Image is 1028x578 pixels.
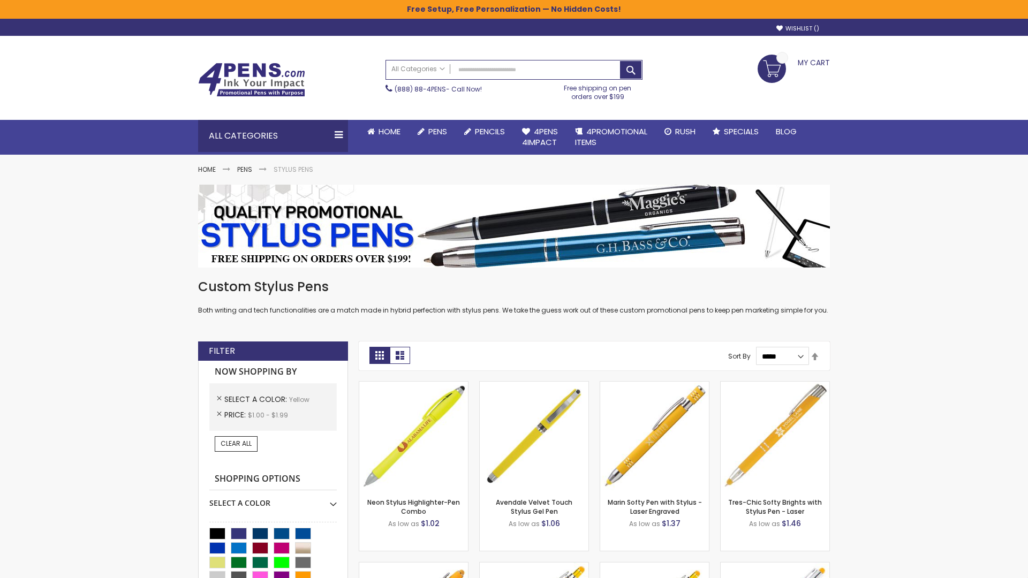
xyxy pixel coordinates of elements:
[776,126,797,137] span: Blog
[600,562,709,571] a: Phoenix Softy Brights Gel with Stylus Pen - Laser-Yellow
[391,65,445,73] span: All Categories
[369,347,390,364] strong: Grid
[656,120,704,143] a: Rush
[421,518,440,529] span: $1.02
[496,498,572,515] a: Avendale Velvet Touch Stylus Gel Pen
[209,361,337,383] strong: Now Shopping by
[782,518,801,529] span: $1.46
[237,165,252,174] a: Pens
[728,498,822,515] a: Tres-Chic Softy Brights with Stylus Pen - Laser
[721,381,829,390] a: Tres-Chic Softy Brights with Stylus Pen - Laser-Yellow
[198,278,830,315] div: Both writing and tech functionalities are a match made in hybrid perfection with stylus pens. We ...
[359,382,468,490] img: Neon Stylus Highlighter-Pen Combo-Yellow
[776,25,819,33] a: Wishlist
[749,519,780,528] span: As low as
[359,120,409,143] a: Home
[379,126,400,137] span: Home
[513,120,566,155] a: 4Pens4impact
[224,409,248,420] span: Price
[388,519,419,528] span: As low as
[209,468,337,491] strong: Shopping Options
[480,382,588,490] img: Avendale Velvet Touch Stylus Gel Pen-Yellow
[198,165,216,174] a: Home
[359,562,468,571] a: Ellipse Softy Brights with Stylus Pen - Laser-Yellow
[480,381,588,390] a: Avendale Velvet Touch Stylus Gel Pen-Yellow
[248,410,288,420] span: $1.00 - $1.99
[724,126,759,137] span: Specials
[209,345,235,357] strong: Filter
[395,85,446,94] a: (888) 88-4PENS
[224,394,289,405] span: Select A Color
[428,126,447,137] span: Pens
[198,185,830,268] img: Stylus Pens
[359,381,468,390] a: Neon Stylus Highlighter-Pen Combo-Yellow
[675,126,696,137] span: Rush
[566,120,656,155] a: 4PROMOTIONALITEMS
[274,165,313,174] strong: Stylus Pens
[475,126,505,137] span: Pencils
[480,562,588,571] a: Phoenix Softy Brights with Stylus Pen - Laser-Yellow
[629,519,660,528] span: As low as
[522,126,558,148] span: 4Pens 4impact
[721,562,829,571] a: Tres-Chic Softy with Stylus Top Pen - ColorJet-Yellow
[553,80,643,101] div: Free shipping on pen orders over $199
[767,120,805,143] a: Blog
[721,382,829,490] img: Tres-Chic Softy Brights with Stylus Pen - Laser-Yellow
[600,381,709,390] a: Marin Softy Pen with Stylus - Laser Engraved-Yellow
[198,63,305,97] img: 4Pens Custom Pens and Promotional Products
[215,436,258,451] a: Clear All
[509,519,540,528] span: As low as
[198,120,348,152] div: All Categories
[209,490,337,508] div: Select A Color
[600,382,709,490] img: Marin Softy Pen with Stylus - Laser Engraved-Yellow
[289,395,309,404] span: Yellow
[704,120,767,143] a: Specials
[386,60,450,78] a: All Categories
[728,352,751,361] label: Sort By
[575,126,647,148] span: 4PROMOTIONAL ITEMS
[198,278,830,295] h1: Custom Stylus Pens
[409,120,456,143] a: Pens
[221,439,252,448] span: Clear All
[367,498,460,515] a: Neon Stylus Highlighter-Pen Combo
[662,518,681,529] span: $1.37
[456,120,513,143] a: Pencils
[541,518,560,529] span: $1.06
[395,85,482,94] span: - Call Now!
[608,498,702,515] a: Marin Softy Pen with Stylus - Laser Engraved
